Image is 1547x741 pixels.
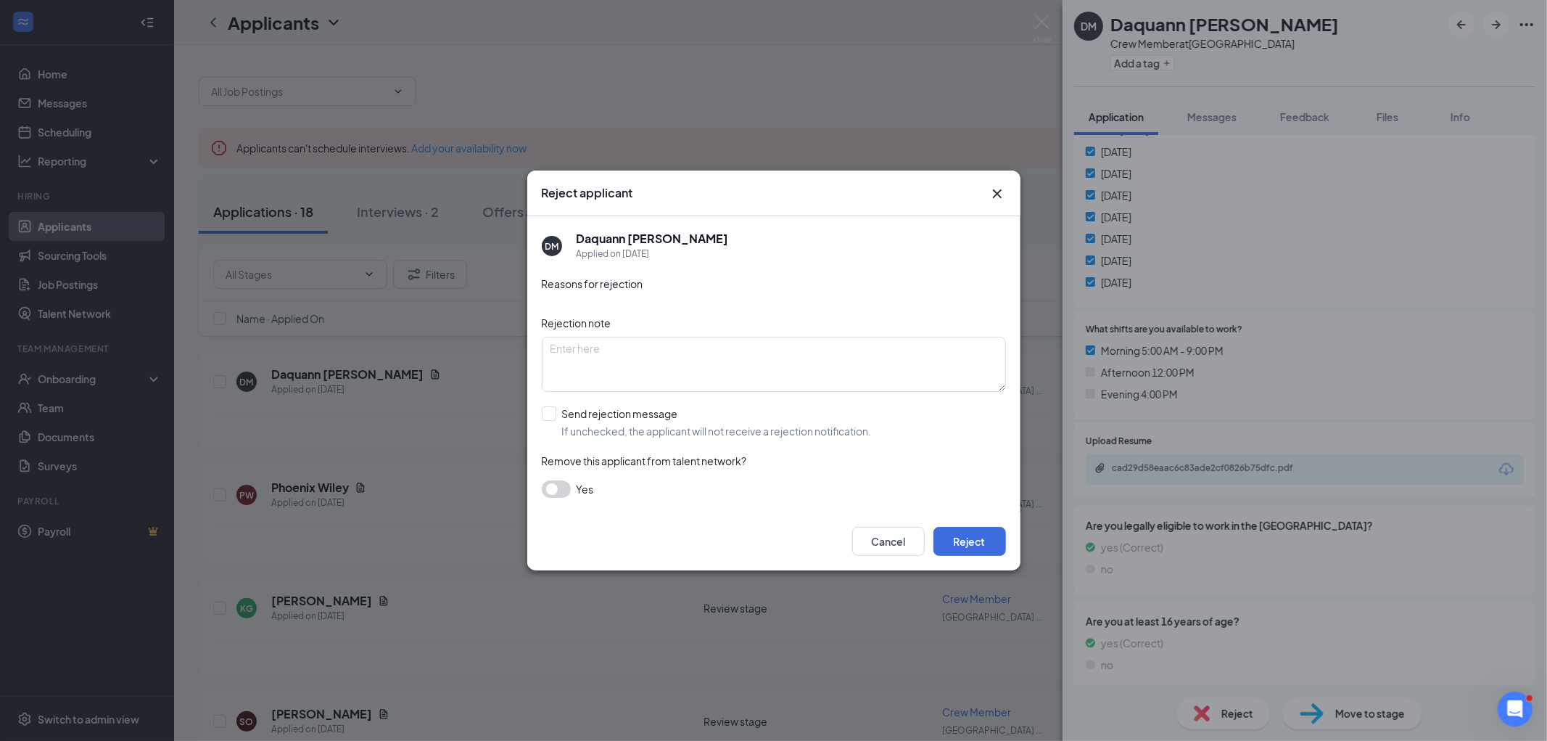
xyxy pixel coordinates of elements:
button: Cancel [852,527,925,556]
span: Rejection note [542,316,611,329]
iframe: Intercom live chat [1498,692,1532,726]
button: Close [989,185,1006,202]
span: Reasons for rejection [542,277,643,290]
h5: Daquann [PERSON_NAME] [577,231,729,247]
span: Remove this applicant from talent network? [542,454,747,467]
svg: Cross [989,185,1006,202]
div: Applied on [DATE] [577,247,729,261]
button: Reject [933,527,1006,556]
span: Yes [577,480,594,498]
div: DM [545,240,558,253]
h3: Reject applicant [542,185,633,201]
